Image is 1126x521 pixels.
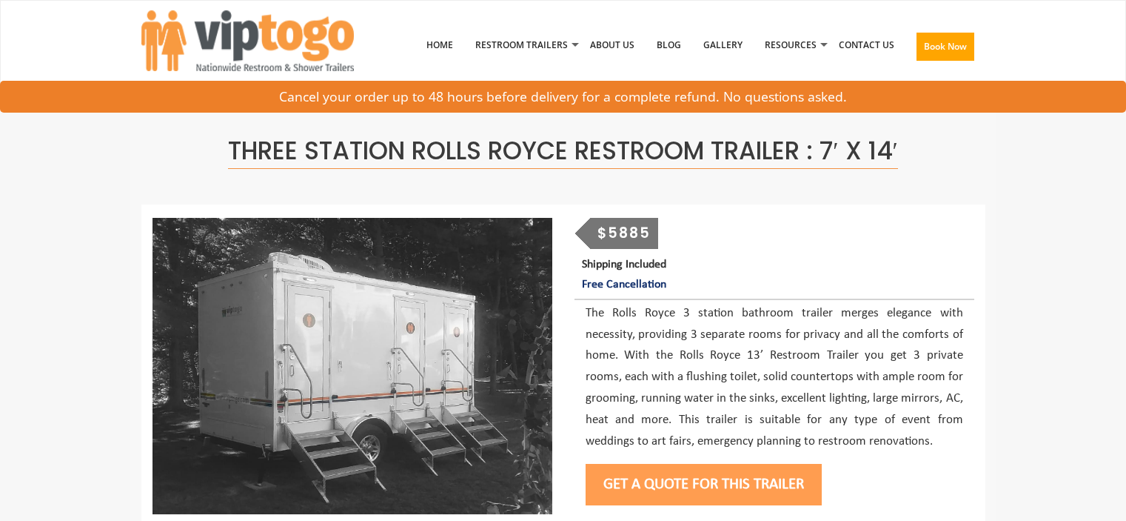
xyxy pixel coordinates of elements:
a: About Us [579,7,646,84]
img: VIPTOGO [141,10,354,71]
a: Resources [754,7,828,84]
div: $5885 [590,218,658,249]
span: Three Station Rolls Royce Restroom Trailer : 7′ x 14′ [228,133,897,169]
a: Home [415,7,464,84]
p: The Rolls Royce 3 station bathroom trailer merges elegance with necessity, providing 3 separate r... [586,303,963,453]
a: Restroom Trailers [464,7,579,84]
button: Get a Quote for this Trailer [586,464,822,505]
a: Book Now [905,7,985,93]
a: Contact Us [828,7,905,84]
span: Free Cancellation [582,279,666,291]
img: Side view of three station restroom trailer with three separate doors with signs [153,218,552,514]
a: Blog [646,7,692,84]
button: Book Now [916,33,974,61]
a: Gallery [692,7,754,84]
a: Get a Quote for this Trailer [586,477,822,492]
p: Shipping Included [582,255,973,295]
